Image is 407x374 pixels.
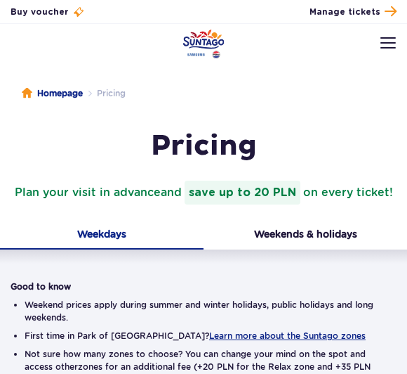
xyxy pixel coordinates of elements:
[11,6,85,18] a: Buy voucher
[380,37,396,49] img: Open menu
[11,181,396,205] p: Plan your visit in advance on every ticket!
[209,331,366,341] button: Learn more about the Suntago zones
[185,181,300,205] strong: save up to 20 PLN
[309,3,396,21] a: Manage tickets
[161,181,303,205] span: and
[183,30,225,58] a: Park of Poland
[309,6,380,18] span: Manage tickets
[25,299,382,324] li: Weekend prices apply during summer and winter holidays, public holidays and long weekends.
[25,330,382,342] li: First time in Park of [GEOGRAPHIC_DATA]?
[11,281,71,292] strong: Good to know
[22,86,83,101] a: Homepage
[11,6,68,18] span: Buy voucher
[203,221,407,250] button: Weekends & holidays
[11,129,396,164] h1: Pricing
[83,86,126,101] li: Pricing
